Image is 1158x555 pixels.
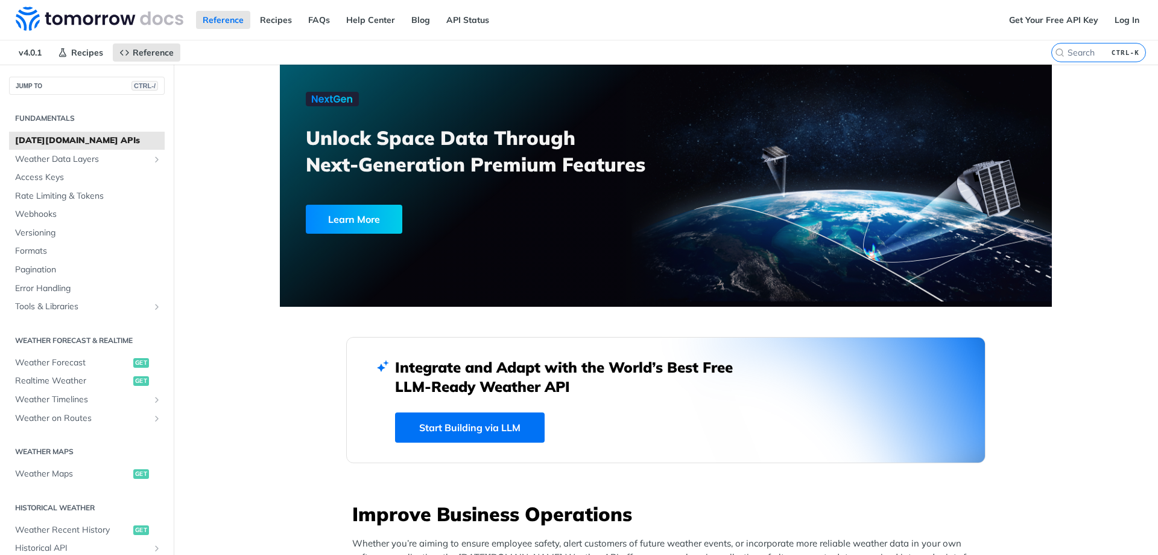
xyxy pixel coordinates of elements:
h2: Weather Maps [9,446,165,457]
h2: Weather Forecast & realtime [9,335,165,346]
span: Weather Timelines [15,394,149,406]
a: Weather Recent Historyget [9,521,165,539]
a: Get Your Free API Key [1002,11,1105,29]
a: Help Center [340,11,402,29]
a: Weather Forecastget [9,354,165,372]
span: Access Keys [15,172,162,184]
span: get [133,358,149,368]
span: CTRL-/ [131,81,158,91]
a: Formats [9,242,165,260]
span: Tools & Libraries [15,301,149,313]
span: Recipes [71,47,103,58]
span: Pagination [15,264,162,276]
kbd: CTRL-K [1109,47,1142,59]
div: Learn More [306,205,402,234]
a: Start Building via LLM [395,412,545,443]
span: Webhooks [15,208,162,220]
a: Error Handling [9,280,165,298]
a: Recipes [253,11,299,29]
img: NextGen [306,92,359,106]
img: Tomorrow.io Weather API Docs [16,7,183,31]
span: Error Handling [15,283,162,295]
a: Weather on RoutesShow subpages for Weather on Routes [9,409,165,428]
a: Webhooks [9,205,165,223]
span: Weather Recent History [15,524,130,536]
h2: Fundamentals [9,113,165,124]
span: get [133,469,149,479]
a: Log In [1108,11,1146,29]
a: Weather Data LayersShow subpages for Weather Data Layers [9,150,165,168]
span: Historical API [15,542,149,554]
a: Access Keys [9,168,165,187]
span: Versioning [15,227,162,239]
a: [DATE][DOMAIN_NAME] APIs [9,132,165,150]
span: Rate Limiting & Tokens [15,190,162,202]
a: Rate Limiting & Tokens [9,187,165,205]
h2: Integrate and Adapt with the World’s Best Free LLM-Ready Weather API [395,358,751,396]
a: API Status [440,11,496,29]
h3: Improve Business Operations [352,501,986,527]
svg: Search [1055,48,1065,57]
button: JUMP TOCTRL-/ [9,77,165,95]
button: Show subpages for Weather Timelines [152,395,162,405]
a: Recipes [51,43,110,62]
span: Formats [15,245,162,257]
span: get [133,525,149,535]
a: Weather TimelinesShow subpages for Weather Timelines [9,391,165,409]
a: Realtime Weatherget [9,372,165,390]
button: Show subpages for Weather on Routes [152,414,162,423]
span: [DATE][DOMAIN_NAME] APIs [15,135,162,147]
span: Realtime Weather [15,375,130,387]
span: Weather on Routes [15,412,149,425]
span: Reference [133,47,174,58]
span: v4.0.1 [12,43,48,62]
a: Learn More [306,205,604,234]
span: get [133,376,149,386]
span: Weather Maps [15,468,130,480]
a: Tools & LibrariesShow subpages for Tools & Libraries [9,298,165,316]
button: Show subpages for Historical API [152,544,162,553]
a: Pagination [9,261,165,279]
button: Show subpages for Tools & Libraries [152,302,162,312]
a: Versioning [9,224,165,242]
span: Weather Data Layers [15,153,149,165]
a: Blog [405,11,437,29]
span: Weather Forecast [15,357,130,369]
a: Weather Mapsget [9,465,165,483]
h2: Historical Weather [9,502,165,513]
a: Reference [113,43,180,62]
button: Show subpages for Weather Data Layers [152,155,162,164]
a: FAQs [302,11,337,29]
a: Reference [196,11,250,29]
h3: Unlock Space Data Through Next-Generation Premium Features [306,124,679,178]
